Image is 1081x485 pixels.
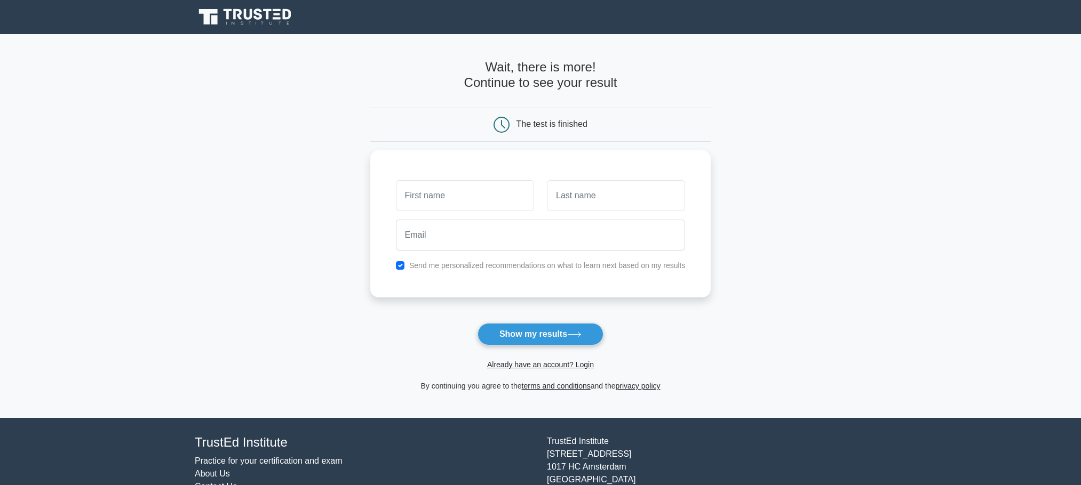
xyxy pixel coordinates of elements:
[364,379,718,392] div: By continuing you agree to the and the
[195,435,534,450] h4: TrustEd Institute
[409,261,686,270] label: Send me personalized recommendations on what to learn next based on my results
[522,382,591,390] a: terms and conditions
[396,220,686,250] input: Email
[616,382,661,390] a: privacy policy
[370,60,711,91] h4: Wait, there is more! Continue to see your result
[487,360,594,369] a: Already have an account? Login
[516,119,587,128] div: The test is finished
[478,323,603,345] button: Show my results
[195,456,343,465] a: Practice for your certification and exam
[195,469,230,478] a: About Us
[396,180,534,211] input: First name
[547,180,685,211] input: Last name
